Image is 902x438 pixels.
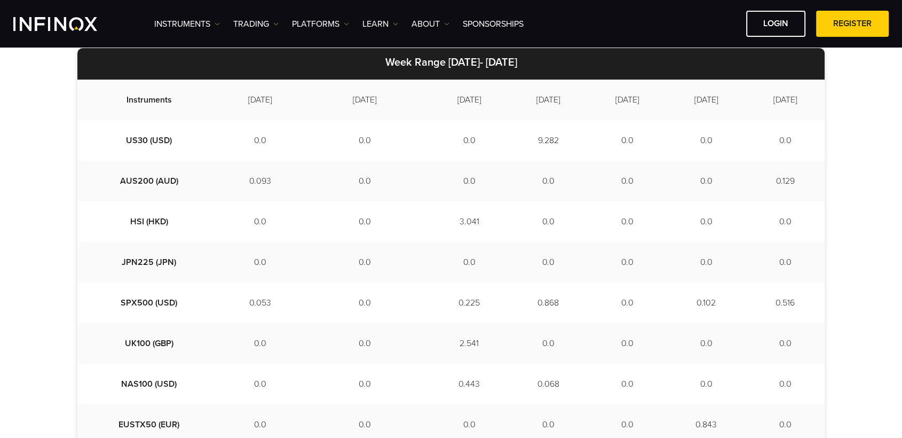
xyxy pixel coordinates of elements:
[77,323,220,364] td: UK100 (GBP)
[667,201,746,242] td: 0.0
[299,283,430,323] td: 0.0
[220,80,299,120] td: [DATE]
[299,120,430,161] td: 0.0
[299,364,430,404] td: 0.0
[220,242,299,283] td: 0.0
[588,201,667,242] td: 0.0
[430,120,509,161] td: 0.0
[588,323,667,364] td: 0.0
[385,56,446,69] strong: Week Range
[220,161,299,201] td: 0.093
[220,364,299,404] td: 0.0
[299,323,430,364] td: 0.0
[588,80,667,120] td: [DATE]
[509,242,588,283] td: 0.0
[746,201,825,242] td: 0.0
[77,242,220,283] td: JPN225 (JPN)
[299,80,430,120] td: [DATE]
[77,283,220,323] td: SPX500 (USD)
[77,161,220,201] td: AUS200 (AUD)
[292,18,349,30] a: PLATFORMS
[509,120,588,161] td: 9.282
[509,323,588,364] td: 0.0
[77,364,220,404] td: NAS100 (USD)
[588,161,667,201] td: 0.0
[220,201,299,242] td: 0.0
[509,201,588,242] td: 0.0
[448,56,517,69] strong: [DATE]- [DATE]
[509,364,588,404] td: 0.068
[299,242,430,283] td: 0.0
[746,242,825,283] td: 0.0
[667,323,746,364] td: 0.0
[77,120,220,161] td: US30 (USD)
[588,283,667,323] td: 0.0
[299,161,430,201] td: 0.0
[588,364,667,404] td: 0.0
[746,11,805,37] a: LOGIN
[816,11,889,37] a: REGISTER
[13,17,122,31] a: INFINOX Logo
[463,18,524,30] a: SPONSORSHIPS
[746,161,825,201] td: 0.129
[233,18,279,30] a: TRADING
[412,18,449,30] a: ABOUT
[746,364,825,404] td: 0.0
[746,80,825,120] td: [DATE]
[509,283,588,323] td: 0.868
[220,120,299,161] td: 0.0
[430,323,509,364] td: 2.541
[430,242,509,283] td: 0.0
[220,323,299,364] td: 0.0
[77,80,220,120] td: Instruments
[588,242,667,283] td: 0.0
[588,120,667,161] td: 0.0
[430,161,509,201] td: 0.0
[430,283,509,323] td: 0.225
[430,80,509,120] td: [DATE]
[746,120,825,161] td: 0.0
[154,18,220,30] a: Instruments
[667,80,746,120] td: [DATE]
[299,201,430,242] td: 0.0
[667,283,746,323] td: 0.102
[667,242,746,283] td: 0.0
[220,283,299,323] td: 0.053
[667,364,746,404] td: 0.0
[746,283,825,323] td: 0.516
[430,364,509,404] td: 0.443
[746,323,825,364] td: 0.0
[77,201,220,242] td: HSI (HKD)
[509,161,588,201] td: 0.0
[362,18,398,30] a: Learn
[509,80,588,120] td: [DATE]
[430,201,509,242] td: 3.041
[667,120,746,161] td: 0.0
[667,161,746,201] td: 0.0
